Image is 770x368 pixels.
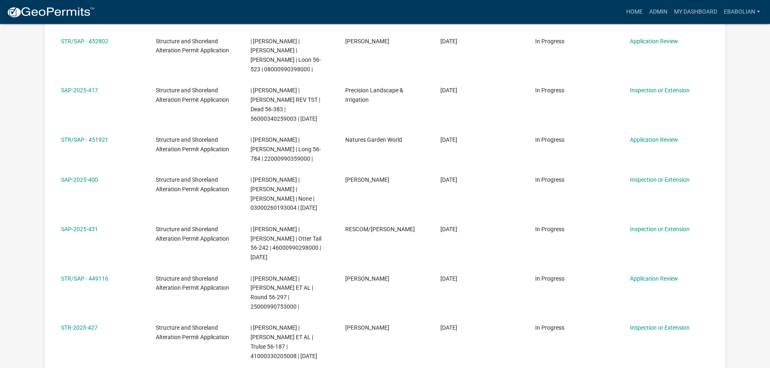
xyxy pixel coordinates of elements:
span: Scott Orvik [345,38,389,45]
span: Natures Garden World [345,136,402,143]
a: Inspection or Extension [630,87,690,94]
span: 07/10/2025 [440,324,457,331]
span: Structure and Shoreland Alteration Permit Application [156,87,229,103]
span: | Eric Babolian | JEANETTE E APPERT | Otter Tail 56-242 | 46000990298000 | 07/30/2026 [250,226,321,260]
a: Home [623,4,646,20]
a: Inspection or Extension [630,226,690,232]
span: | Eric Babolian | JODY A KUBITZ | LAURA KUBITZ | None | 03000260193004 | 07/21/2026 [250,176,317,211]
a: My Dashboard [671,4,721,20]
span: Structure and Shoreland Alteration Permit Application [156,38,229,54]
a: SAP-2025-431 [61,226,98,232]
span: Structure and Shoreland Alteration Permit Application [156,324,229,340]
span: RESCOM/Jason Gustofson [345,226,415,232]
a: STR/SAP - 452802 [61,38,108,45]
a: SAP-2025-400 [61,176,98,183]
span: In Progress [535,226,564,232]
span: In Progress [535,38,564,45]
a: STR/SAP - 451921 [61,136,108,143]
span: | Eric Babolian | KATHLEEN K NELSON REV TST | Dead 56-383 | 56000340259003 | 07/25/2026 [250,87,320,122]
a: Admin [646,4,671,20]
span: | Eric Babolian | ANNA L WELCH ET AL | Round 56-297 | 25000990753000 | [250,275,313,310]
span: Structure and Shoreland Alteration Permit Application [156,176,229,192]
span: 07/14/2025 [440,275,457,282]
span: 07/17/2025 [440,226,457,232]
a: Inspection or Extension [630,324,690,331]
span: Structure and Shoreland Alteration Permit Application [156,136,229,152]
span: Jody Kubitz [345,176,389,183]
a: Application Review [630,38,678,45]
span: 07/18/2025 [440,136,457,143]
a: STR-2025-427 [61,324,98,331]
span: 07/17/2025 [440,176,457,183]
span: Anna Welch [345,275,389,282]
span: Structure and Shoreland Alteration Permit Application [156,226,229,242]
a: Application Review [630,275,678,282]
a: ebabolian [721,4,763,20]
a: Inspection or Extension [630,176,690,183]
span: In Progress [535,275,564,282]
span: In Progress [535,324,564,331]
span: Precision Landscape & Irrigation [345,87,403,103]
span: 07/18/2025 [440,87,457,94]
span: In Progress [535,87,564,94]
span: In Progress [535,136,564,143]
span: Structure and Shoreland Alteration Permit Application [156,275,229,291]
span: In Progress [535,176,564,183]
span: 07/21/2025 [440,38,457,45]
a: STR/SAP - 449116 [61,275,108,282]
a: SAP-2025-417 [61,87,98,94]
span: | Eric Babolian | TERRY LEABO | DENISE LEABO | Loon 56-523 | 08000990398000 | [250,38,321,73]
a: Application Review [630,136,678,143]
span: | Eric Babolian | KENDRA E OLSON ET AL | Trulse 56-187 | 41000330205008 | 07/29/2026 [250,324,317,359]
span: Dan Johnson [345,324,389,331]
span: | Eric Babolian | JEFFREY L CARLSON | Long 56-784 | 22000990359000 | [250,136,321,162]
